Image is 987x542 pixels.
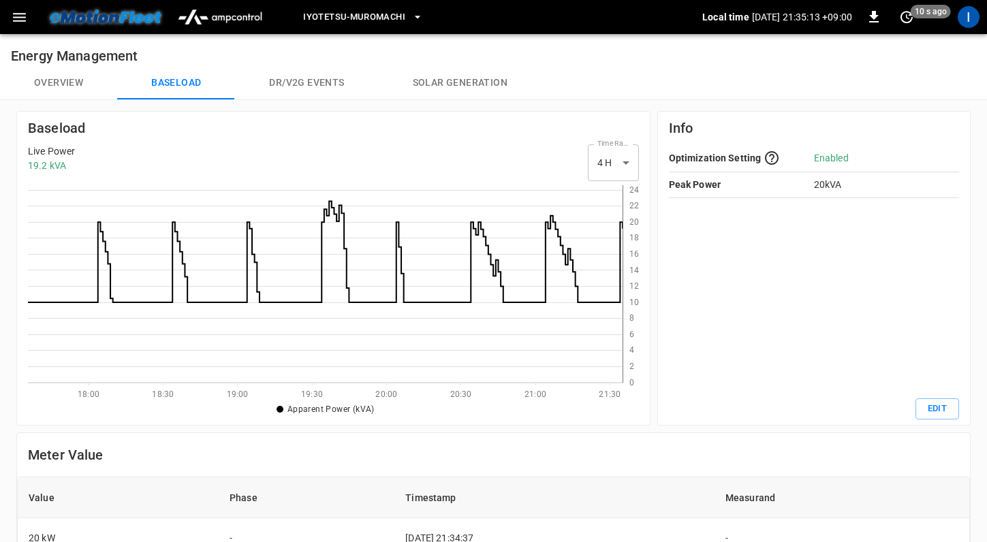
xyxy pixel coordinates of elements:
h6: Meter Value [28,444,959,466]
button: Solar generation [379,67,542,99]
th: Timestamp [394,477,715,518]
p: 19.2 kVA [28,159,75,173]
text: 18 [629,233,639,242]
div: 4 H [588,144,639,181]
text: 18:30 [152,389,174,399]
label: Time Range [597,138,632,149]
text: 20:30 [450,389,472,399]
text: 19:30 [301,389,323,399]
p: Live Power [28,144,75,159]
th: Phase [219,477,394,518]
img: ampcontrol.io logo [172,4,268,30]
text: 22 [629,201,639,210]
p: Optimization Setting [669,151,762,165]
span: Apparent Power (kVA) [287,404,375,414]
button: Edit [915,398,959,419]
p: Local time [702,10,749,24]
text: 4 [629,345,634,355]
text: 6 [629,330,634,339]
span: Iyotetsu-Muromachi [303,10,405,25]
p: 20 kVA [814,178,959,192]
p: Enabled [814,151,959,165]
th: Value [18,477,219,518]
text: 20:00 [375,389,397,399]
img: Customer Logo [44,4,167,30]
button: Iyotetsu-Muromachi [298,4,428,31]
span: 10 s ago [911,5,951,18]
text: 20 [629,217,639,227]
text: 16 [629,249,639,259]
div: profile-icon [958,6,980,28]
text: 8 [629,313,634,323]
text: 0 [629,378,634,387]
p: [DATE] 21:35:13 +09:00 [752,10,852,24]
th: Measurand [715,477,969,518]
h6: Baseload [28,117,639,139]
h6: Info [669,117,959,139]
text: 10 [629,298,639,307]
text: 19:00 [227,389,249,399]
button: set refresh interval [896,6,918,28]
p: Peak Power [669,178,814,192]
text: 12 [629,281,639,291]
button: Baseload [117,67,235,99]
text: 24 [629,185,639,195]
text: 21:30 [599,389,621,399]
text: 21:00 [524,389,546,399]
text: 14 [629,266,639,275]
text: 18:00 [78,389,99,399]
text: 2 [629,362,634,371]
button: Dr/V2G events [235,67,378,99]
